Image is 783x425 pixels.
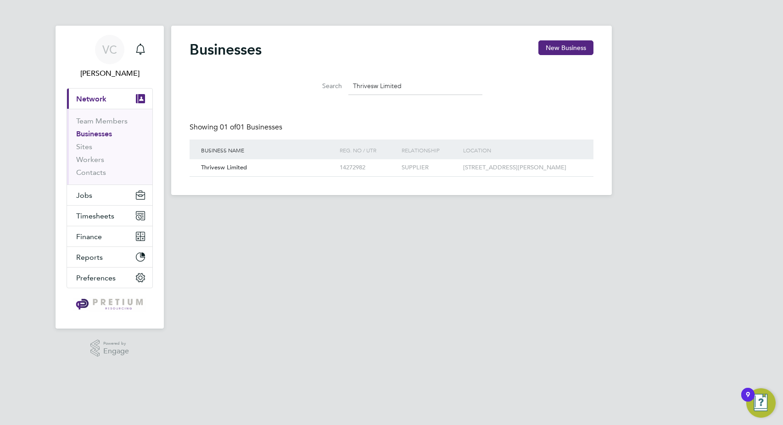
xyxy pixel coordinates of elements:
div: SUPPLIER [399,159,461,176]
nav: Main navigation [56,26,164,329]
a: Powered byEngage [90,340,129,357]
button: Finance [67,226,152,246]
span: Valentina Cerulli [67,68,153,79]
span: VC [102,44,117,56]
img: pretium-logo-retina.png [73,297,145,312]
div: Location [461,140,584,161]
div: Network [67,109,152,185]
span: 01 of [220,123,236,132]
a: VC[PERSON_NAME] [67,35,153,79]
button: Reports [67,247,152,267]
div: Reg. No / UTR [337,140,399,161]
div: [STREET_ADDRESS][PERSON_NAME] [461,159,584,176]
a: Go to home page [67,297,153,312]
a: Team Members [76,117,128,125]
span: Engage [103,347,129,355]
input: Business name or registration number [348,77,482,95]
a: Workers [76,155,104,164]
span: Network [76,95,106,103]
button: Timesheets [67,206,152,226]
button: Jobs [67,185,152,205]
label: Search [301,82,342,90]
a: Contacts [76,168,106,177]
div: 9 [746,395,750,407]
button: Network [67,89,152,109]
div: Business Name [199,140,337,161]
span: Preferences [76,274,116,282]
a: Sites [76,142,92,151]
span: Thrivesw Limited [201,163,247,171]
div: 14272982 [337,159,399,176]
a: Thrivesw Limited14272982SUPPLIER[STREET_ADDRESS][PERSON_NAME] [199,159,584,167]
h2: Businesses [190,40,262,59]
span: Reports [76,253,103,262]
a: Businesses [76,129,112,138]
div: Relationship [399,140,461,161]
span: Timesheets [76,212,114,220]
button: Open Resource Center, 9 new notifications [746,388,776,418]
button: New Business [538,40,593,55]
div: Showing [190,123,284,132]
span: Finance [76,232,102,241]
span: 01 Businesses [220,123,282,132]
span: Powered by [103,340,129,347]
span: Jobs [76,191,92,200]
button: Preferences [67,268,152,288]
